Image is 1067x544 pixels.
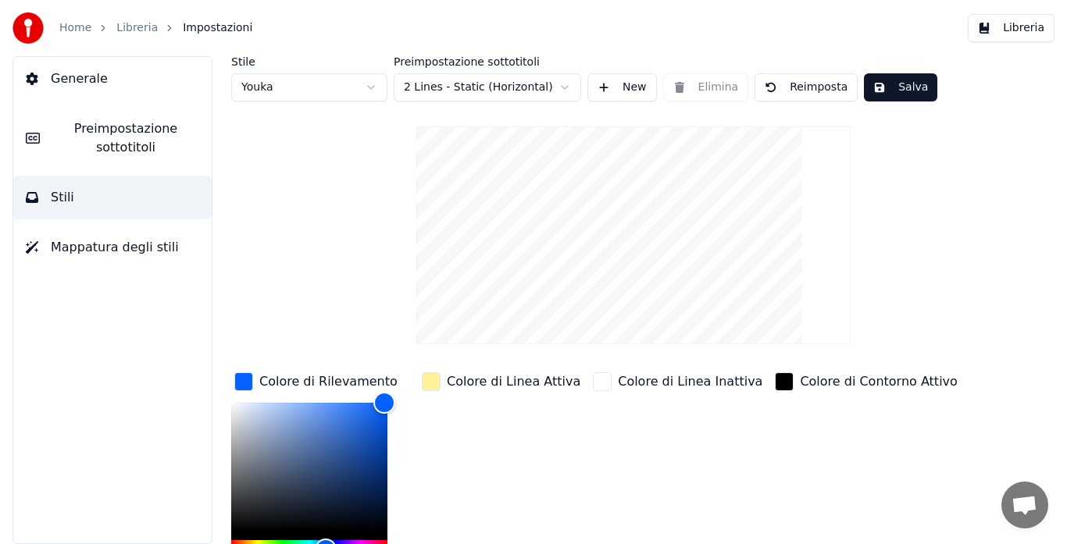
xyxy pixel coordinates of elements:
a: Libreria [116,20,158,36]
span: Impostazioni [183,20,252,36]
button: Stili [13,176,212,219]
button: Salva [864,73,937,101]
span: Generale [51,69,108,88]
a: Aprire la chat [1001,482,1048,528]
button: Preimpostazione sottotitoli [13,107,212,169]
button: Libreria [968,14,1055,42]
img: youka [12,12,44,44]
span: Preimpostazione sottotitoli [52,119,199,157]
button: Colore di Rilevamento [231,369,401,394]
button: New [587,73,657,101]
nav: breadcrumb [59,20,252,36]
label: Preimpostazione sottotitoli [394,56,581,67]
button: Generale [13,57,212,101]
button: Colore di Linea Inattiva [590,369,765,394]
a: Home [59,20,91,36]
div: Colore di Linea Inattiva [618,372,762,391]
button: Colore di Linea Attiva [419,369,583,394]
button: Colore di Contorno Attivo [772,369,960,394]
span: Mappatura degli stili [51,238,179,257]
div: Color [231,403,387,531]
label: Stile [231,56,387,67]
button: Mappatura degli stili [13,226,212,269]
button: Reimposta [755,73,858,101]
div: Colore di Linea Attiva [447,372,580,391]
div: Colore di Contorno Attivo [800,372,957,391]
span: Stili [51,188,74,207]
div: Colore di Rilevamento [259,372,398,391]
